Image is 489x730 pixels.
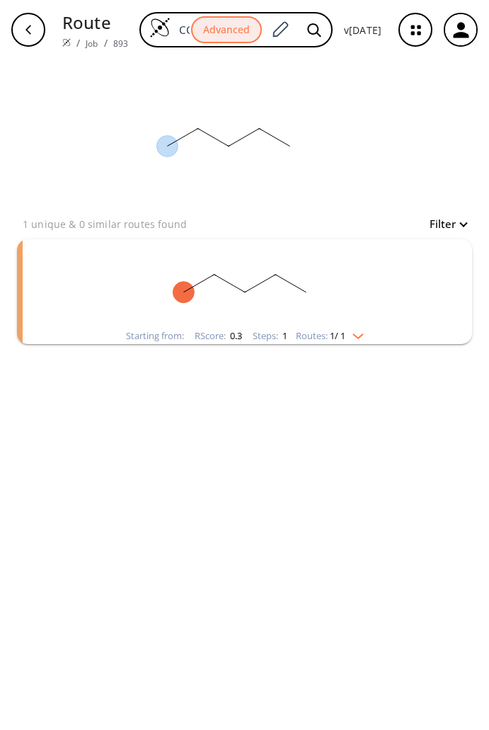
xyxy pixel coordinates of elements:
svg: CCCCC [61,239,429,328]
img: Down [345,328,364,339]
p: Route [62,10,128,35]
div: Steps : [253,331,287,341]
button: Advanced [191,16,262,44]
ul: clusters [17,232,472,351]
img: Logo Spaya [149,17,171,38]
svg: CCCCC [87,59,370,215]
a: 893 [113,38,128,50]
button: Filter [421,219,466,229]
a: Job [86,38,98,50]
span: 1 / 1 [330,331,345,341]
img: Spaya logo [62,38,71,47]
div: Routes: [296,331,364,341]
p: 1 unique & 0 similar routes found [23,217,187,232]
li: / [76,35,80,50]
input: Enter SMILES [171,23,191,37]
div: Starting from: [126,331,184,341]
div: RScore : [195,331,242,341]
li: / [104,35,108,50]
p: v [DATE] [344,23,381,38]
span: 1 [280,329,287,342]
span: 0.3 [228,329,242,342]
